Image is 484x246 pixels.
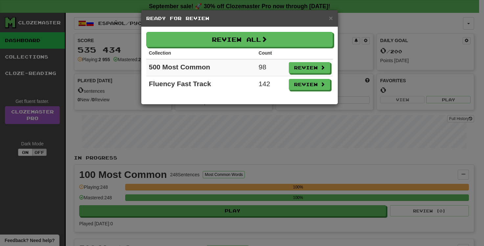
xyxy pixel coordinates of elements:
[146,59,256,76] td: 500 Most Common
[289,79,330,90] button: Review
[329,14,333,22] span: ×
[146,47,256,59] th: Collection
[329,14,333,21] button: Close
[146,76,256,93] td: Fluency Fast Track
[289,62,330,73] button: Review
[256,47,286,59] th: Count
[146,32,333,47] button: Review All
[146,15,333,22] h5: Ready for Review
[256,76,286,93] td: 142
[256,59,286,76] td: 98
